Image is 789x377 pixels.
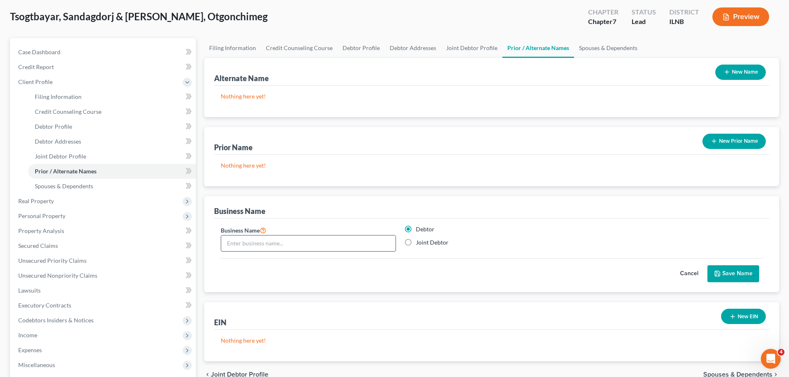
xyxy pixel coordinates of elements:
a: Credit Counseling Course [261,38,338,58]
span: Debtor Profile [35,123,72,130]
span: Joint Debtor Profile [35,153,86,160]
span: Real Property [18,197,54,204]
span: Tsogtbayar, Sandagdorj & [PERSON_NAME], Otgonchimeg [10,10,268,22]
span: Credit Counseling Course [35,108,101,115]
span: Case Dashboard [18,48,60,55]
a: Case Dashboard [12,45,196,60]
a: Filing Information [204,38,261,58]
input: Enter business name... [221,235,396,251]
a: Unsecured Nonpriority Claims [12,268,196,283]
div: Business Name [214,206,265,216]
a: Joint Debtor Profile [441,38,502,58]
a: Credit Counseling Course [28,104,196,119]
a: Filing Information [28,89,196,104]
a: Spouses & Dependents [28,179,196,194]
span: Expenses [18,346,42,353]
span: Property Analysis [18,227,64,234]
iframe: Intercom live chat [761,349,781,369]
a: Lawsuits [12,283,196,298]
span: Unsecured Priority Claims [18,257,87,264]
span: 4 [778,349,784,355]
div: Alternate Name [214,73,269,83]
div: ILNB [669,17,699,26]
span: Personal Property [18,212,65,219]
span: Spouses & Dependents [35,182,93,190]
span: Secured Claims [18,242,58,249]
div: Status [632,7,656,17]
button: Save Name [707,265,759,283]
div: Lead [632,17,656,26]
div: Chapter [588,17,618,26]
a: Spouses & Dependents [574,38,642,58]
button: New Name [715,65,766,80]
a: Prior / Alternate Names [502,38,574,58]
span: Lawsuits [18,287,41,294]
span: Debtor Addresses [35,138,81,145]
button: New EIN [721,309,766,324]
button: New Prior Name [702,134,766,149]
span: Credit Report [18,63,54,70]
p: Nothing here yet! [221,161,762,170]
span: Client Profile [18,78,53,85]
a: Credit Report [12,60,196,74]
label: Joint Debtor [416,238,449,247]
span: Prior / Alternate Names [35,168,97,175]
a: Debtor Addresses [28,134,196,149]
a: Debtor Profile [28,119,196,134]
a: Executory Contracts [12,298,196,313]
label: Debtor [416,225,434,233]
div: Chapter [588,7,618,17]
a: Prior / Alternate Names [28,164,196,179]
a: Secured Claims [12,238,196,253]
span: Miscellaneous [18,361,55,368]
span: Filing Information [35,93,82,100]
span: 7 [613,17,616,25]
span: Unsecured Nonpriority Claims [18,272,97,279]
button: Cancel [671,266,707,282]
p: Nothing here yet! [221,92,762,101]
a: Joint Debtor Profile [28,149,196,164]
p: Nothing here yet! [221,336,762,345]
span: Income [18,331,37,339]
span: Executory Contracts [18,302,71,309]
a: Property Analysis [12,223,196,238]
button: Preview [712,7,769,26]
div: EIN [214,317,227,327]
label: Business Name [221,225,266,235]
span: Codebtors Insiders & Notices [18,317,94,324]
a: Unsecured Priority Claims [12,253,196,268]
a: Debtor Profile [338,38,385,58]
a: Debtor Addresses [385,38,441,58]
div: District [669,7,699,17]
div: Prior Name [214,142,253,152]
